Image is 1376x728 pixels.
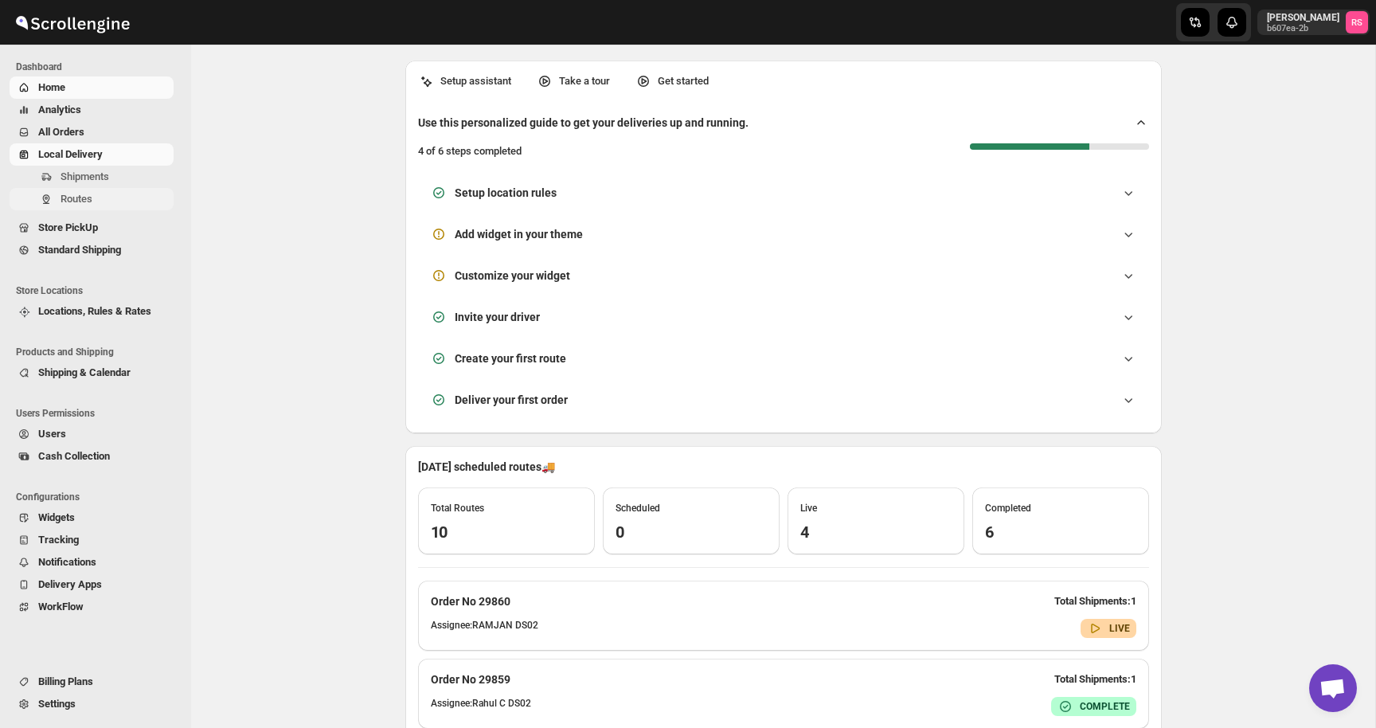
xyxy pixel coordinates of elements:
[10,76,174,99] button: Home
[1257,10,1370,35] button: User menu
[10,188,174,210] button: Routes
[1054,671,1136,687] p: Total Shipments: 1
[38,450,110,462] span: Cash Collection
[455,268,570,284] h3: Customize your widget
[38,148,103,160] span: Local Delivery
[10,671,174,693] button: Billing Plans
[431,619,538,638] h6: Assignee: RAMJAN DS02
[38,126,84,138] span: All Orders
[431,523,582,542] h3: 10
[616,523,767,542] h3: 0
[658,73,709,89] p: Get started
[1109,623,1130,634] b: LIVE
[10,529,174,551] button: Tracking
[38,305,151,317] span: Locations, Rules & Rates
[431,671,510,687] h2: Order No 29859
[61,193,92,205] span: Routes
[38,601,84,613] span: WorkFlow
[1346,11,1368,33] span: Romil Seth
[455,226,583,242] h3: Add widget in your theme
[10,507,174,529] button: Widgets
[616,503,660,514] span: Scheduled
[38,511,75,523] span: Widgets
[38,221,98,233] span: Store PickUp
[455,309,540,325] h3: Invite your driver
[38,81,65,93] span: Home
[985,523,1136,542] h3: 6
[985,503,1031,514] span: Completed
[1054,593,1136,609] p: Total Shipments: 1
[13,2,132,42] img: ScrollEngine
[10,300,174,323] button: Locations, Rules & Rates
[38,428,66,440] span: Users
[10,445,174,468] button: Cash Collection
[38,104,81,115] span: Analytics
[16,491,180,503] span: Configurations
[418,459,1149,475] p: [DATE] scheduled routes 🚚
[16,346,180,358] span: Products and Shipping
[16,284,180,297] span: Store Locations
[440,73,511,89] p: Setup assistant
[800,503,817,514] span: Live
[1309,664,1357,712] div: Open chat
[38,534,79,546] span: Tracking
[1267,11,1339,24] p: [PERSON_NAME]
[455,350,566,366] h3: Create your first route
[10,573,174,596] button: Delivery Apps
[61,170,109,182] span: Shipments
[559,73,610,89] p: Take a tour
[16,407,180,420] span: Users Permissions
[10,121,174,143] button: All Orders
[10,423,174,445] button: Users
[431,697,531,716] h6: Assignee: Rahul C DS02
[455,392,568,408] h3: Deliver your first order
[10,693,174,715] button: Settings
[10,166,174,188] button: Shipments
[38,675,93,687] span: Billing Plans
[1267,24,1339,33] p: b607ea-2b
[455,185,557,201] h3: Setup location rules
[1351,18,1362,28] text: RS
[10,596,174,618] button: WorkFlow
[38,366,131,378] span: Shipping & Calendar
[38,244,121,256] span: Standard Shipping
[38,578,102,590] span: Delivery Apps
[431,503,484,514] span: Total Routes
[800,523,952,542] h3: 4
[10,362,174,384] button: Shipping & Calendar
[16,61,180,73] span: Dashboard
[38,556,96,568] span: Notifications
[418,115,749,131] h2: Use this personalized guide to get your deliveries up and running.
[418,143,522,159] p: 4 of 6 steps completed
[10,99,174,121] button: Analytics
[38,698,76,710] span: Settings
[10,551,174,573] button: Notifications
[1080,701,1130,712] b: COMPLETE
[431,593,510,609] h2: Order No 29860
